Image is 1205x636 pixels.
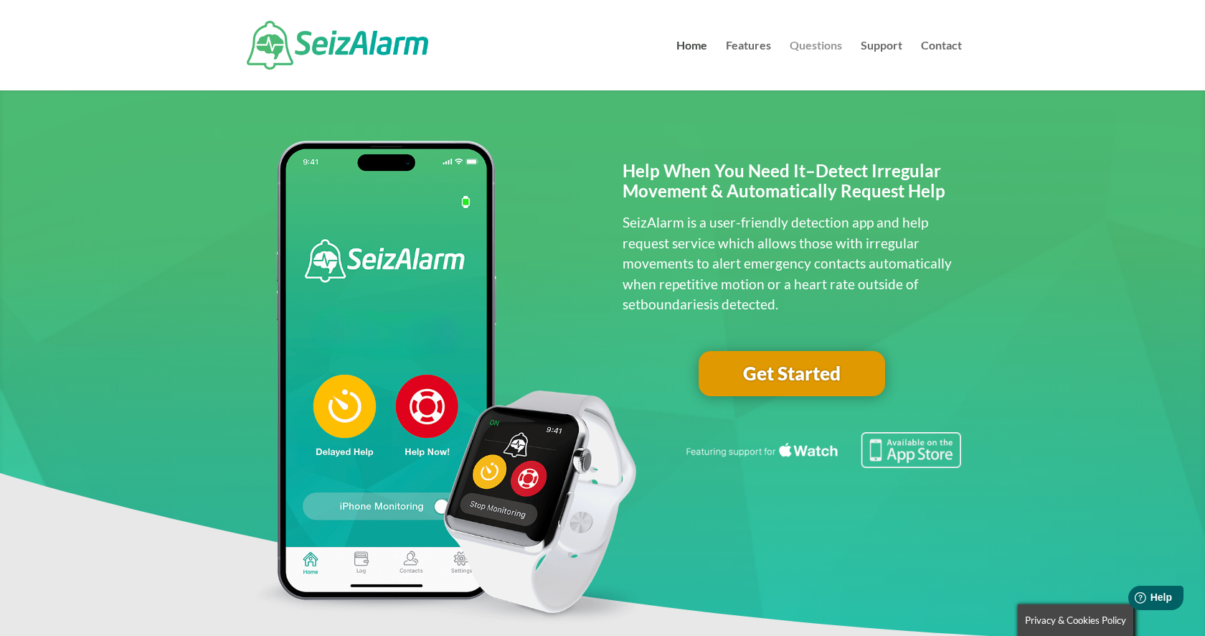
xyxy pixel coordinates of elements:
[1077,580,1189,620] iframe: Help widget launcher
[676,40,707,90] a: Home
[641,296,709,312] span: boundaries
[699,351,885,397] a: Get Started
[921,40,962,90] a: Contact
[684,432,962,468] img: Seizure detection available in the Apple App Store.
[247,21,428,70] img: SeizAlarm
[726,40,771,90] a: Features
[1025,614,1126,626] span: Privacy & Cookies Policy
[244,141,648,627] img: seizalarm-apple-devices
[861,40,902,90] a: Support
[684,454,962,471] a: Featuring seizure detection support for the Apple Watch
[790,40,842,90] a: Questions
[623,161,962,210] h2: Help When You Need It–Detect Irregular Movement & Automatically Request Help
[623,212,962,315] p: SeizAlarm is a user-friendly detection app and help request service which allows those with irreg...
